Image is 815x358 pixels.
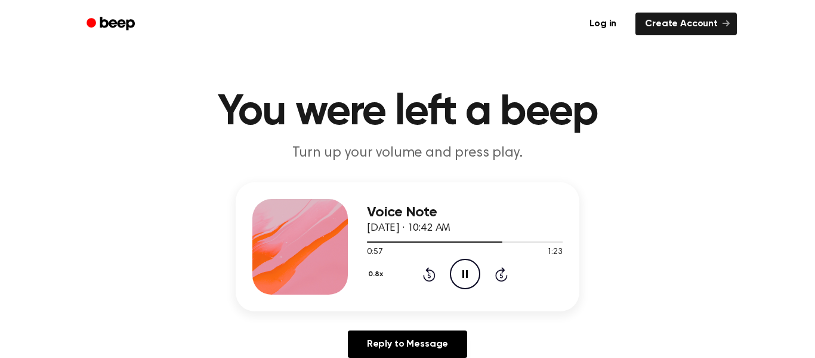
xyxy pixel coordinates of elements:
span: 1:23 [547,246,563,259]
a: Beep [78,13,146,36]
span: [DATE] · 10:42 AM [367,223,450,234]
a: Create Account [635,13,737,35]
h1: You were left a beep [102,91,713,134]
span: 0:57 [367,246,382,259]
h3: Voice Note [367,204,563,221]
a: Reply to Message [348,331,467,358]
p: Turn up your volume and press play. [178,143,637,163]
button: 0.8x [367,264,387,284]
a: Log in [578,10,628,38]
